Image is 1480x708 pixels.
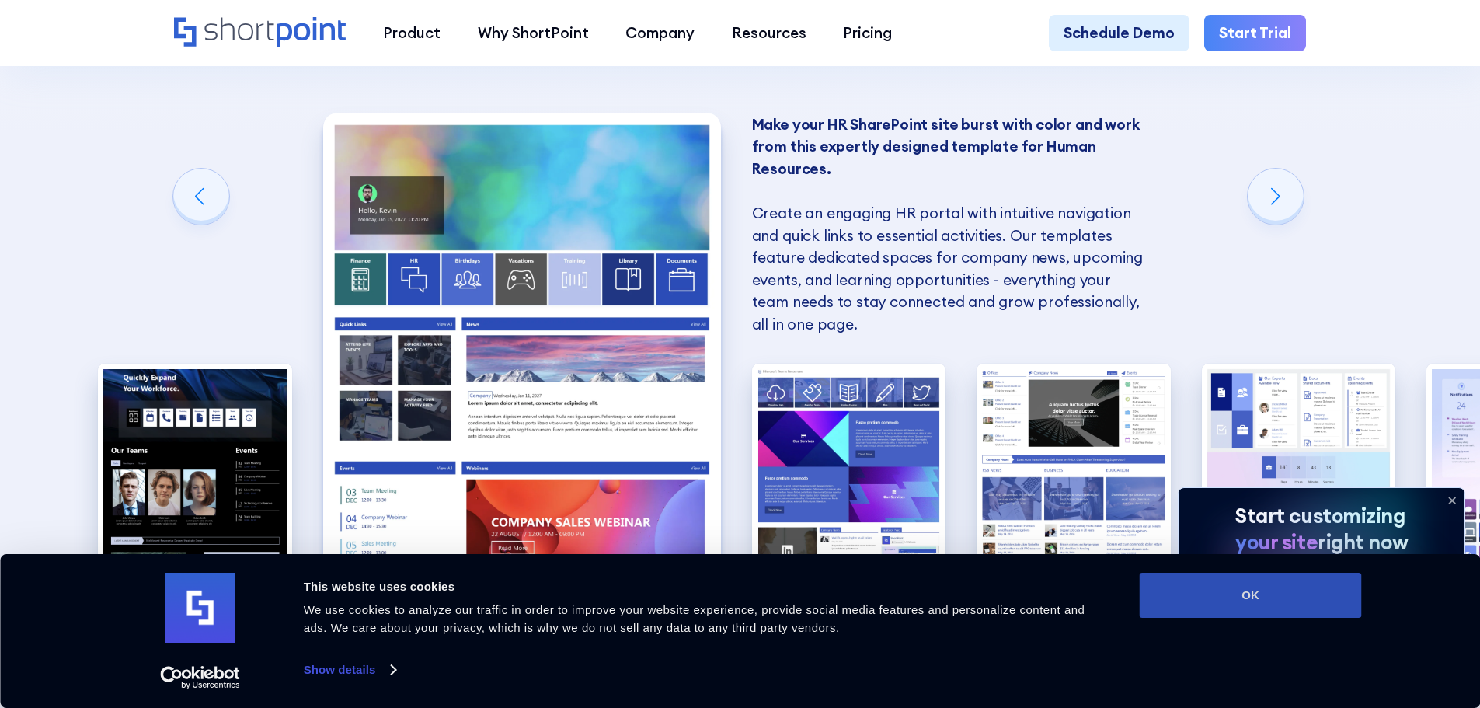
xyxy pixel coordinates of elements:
div: Resources [732,22,806,44]
div: Next slide [1248,169,1304,225]
div: 1 / 6 [98,364,292,602]
a: Why ShortPoint [459,15,608,52]
a: Schedule Demo [1049,15,1189,52]
a: Company [607,15,713,52]
div: 2 / 6 [323,113,721,602]
a: Show details [304,658,395,682]
div: Pricing [843,22,892,44]
img: HR SharePoint Templates [98,364,292,602]
div: Why ShortPoint [478,22,589,44]
div: Company [625,22,695,44]
p: Create an engaging HR portal with intuitive navigation and quick links to essential activities. O... [752,113,1150,336]
div: 4 / 6 [977,364,1171,602]
span: We use cookies to analyze our traffic in order to improve your website experience, provide social... [304,603,1085,634]
img: SharePoint Template for HR [752,364,946,602]
img: Modern SharePoint Templates for HR [323,113,721,602]
a: Product [364,15,459,52]
div: Previous slide [173,169,229,225]
div: 5 / 6 [1202,364,1396,602]
a: Usercentrics Cookiebot - opens in a new window [132,666,268,689]
div: 3 / 6 [752,364,946,602]
img: Designing a SharePoint site for HR [977,364,1171,602]
img: Top SharePoint Templates for 2025 [1202,364,1396,602]
div: Product [383,22,441,44]
a: Resources [713,15,825,52]
button: OK [1140,573,1362,618]
strong: Make your HR SharePoint site burst with color and work from this expertly designed template for H... [752,115,1140,178]
a: Pricing [825,15,911,52]
img: logo [165,573,235,643]
a: Start Trial [1204,15,1306,52]
a: Home [174,17,346,49]
div: This website uses cookies [304,577,1105,596]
